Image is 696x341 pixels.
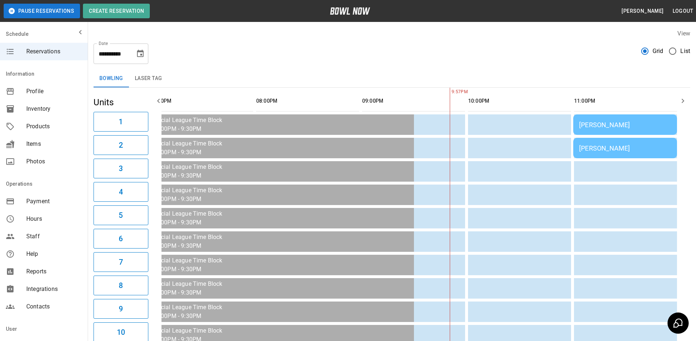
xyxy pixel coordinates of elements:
button: 3 [94,159,148,178]
h5: Units [94,96,148,108]
span: Hours [26,215,82,223]
th: 11:00PM [574,91,677,111]
span: Inventory [26,105,82,113]
span: Items [26,140,82,148]
button: Logout [670,4,696,18]
button: Laser Tag [129,70,168,87]
button: 4 [94,182,148,202]
th: 09:00PM [362,91,465,111]
span: Staff [26,232,82,241]
span: Grid [653,47,663,56]
th: 10:00PM [468,91,571,111]
h6: 2 [119,139,123,151]
h6: 7 [119,256,123,268]
span: List [680,47,690,56]
span: Products [26,122,82,131]
h6: 1 [119,116,123,128]
button: Choose date, selected date is Oct 10, 2025 [133,46,148,61]
h6: 6 [119,233,123,245]
h6: 9 [119,303,123,315]
label: View [677,30,690,37]
h6: 8 [119,280,123,291]
button: Create Reservation [83,4,150,18]
span: Help [26,250,82,258]
img: logo [330,7,370,15]
h6: 5 [119,209,123,221]
div: inventory tabs [94,70,690,87]
th: 08:00PM [256,91,359,111]
button: 6 [94,229,148,249]
span: 9:57PM [450,88,452,96]
button: 1 [94,112,148,132]
span: Contacts [26,302,82,311]
button: [PERSON_NAME] [619,4,666,18]
button: Pause Reservations [4,4,80,18]
span: Reports [26,267,82,276]
span: Profile [26,87,82,96]
span: Payment [26,197,82,206]
h6: 3 [119,163,123,174]
span: Photos [26,157,82,166]
button: 2 [94,135,148,155]
button: 7 [94,252,148,272]
span: Reservations [26,47,82,56]
div: [PERSON_NAME] [579,144,671,152]
button: 9 [94,299,148,319]
div: [PERSON_NAME] [579,121,671,129]
button: 5 [94,205,148,225]
span: Integrations [26,285,82,293]
button: Bowling [94,70,129,87]
h6: 10 [117,326,125,338]
button: 8 [94,276,148,295]
h6: 4 [119,186,123,198]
